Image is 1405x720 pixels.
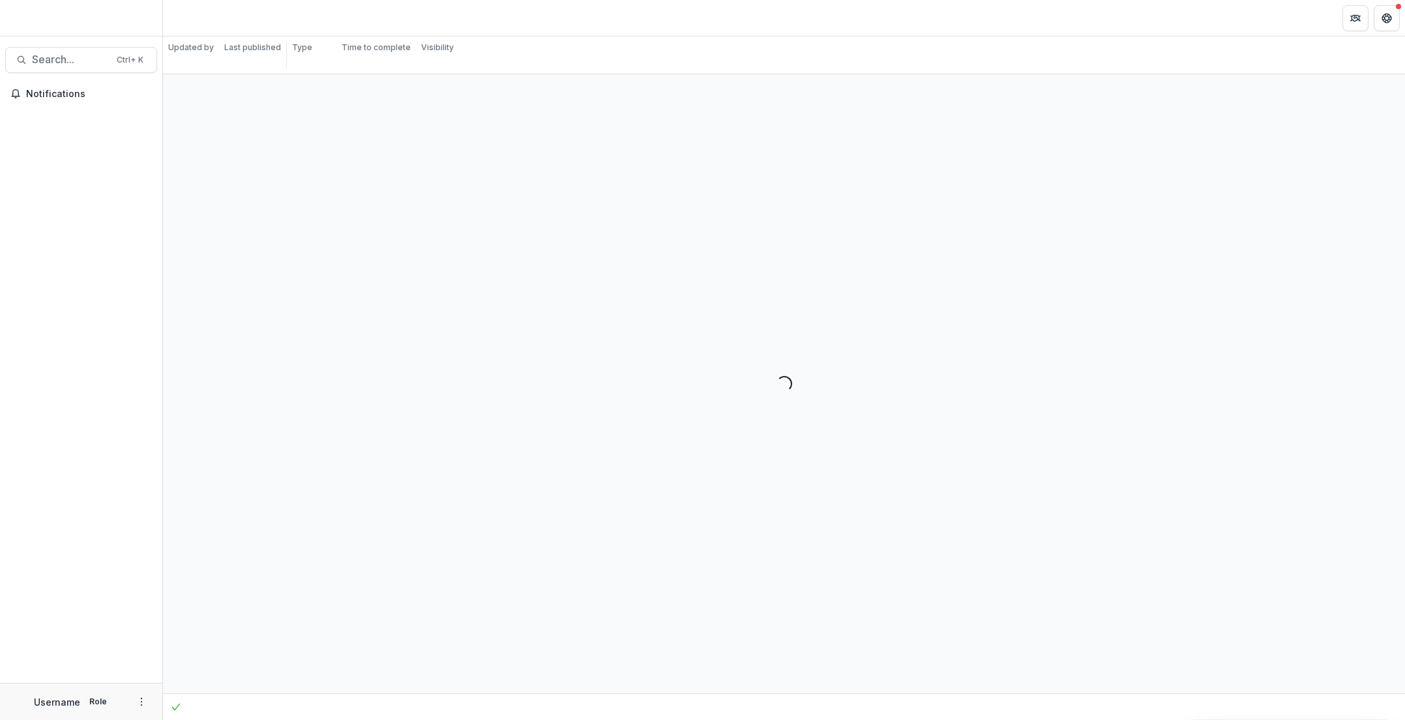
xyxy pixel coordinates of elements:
button: Search... [5,47,157,73]
p: Type [292,42,312,53]
p: Username [34,695,80,709]
span: Notifications [26,89,152,100]
button: Get Help [1374,5,1400,31]
span: Search... [32,53,109,66]
p: Role [85,696,111,708]
button: Notifications [5,83,157,104]
button: More [134,694,149,710]
p: Time to complete [342,42,411,53]
button: Partners [1342,5,1368,31]
p: Updated by [168,42,214,53]
div: Ctrl + K [114,53,146,67]
p: Last published [224,42,281,53]
p: Visibility [421,42,454,53]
